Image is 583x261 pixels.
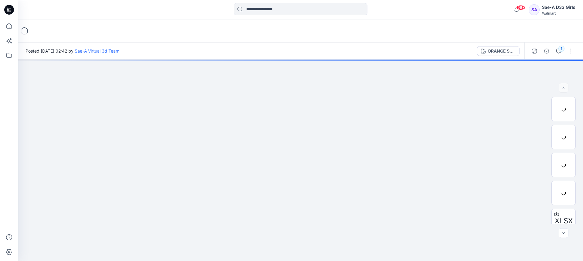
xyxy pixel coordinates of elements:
div: ORANGE SUNSHINE [488,48,516,54]
div: SA [529,4,540,15]
button: Details [542,46,551,56]
button: ORANGE SUNSHINE [477,46,520,56]
div: Walmart [542,11,575,15]
div: Sae-A D33 Girls [542,4,575,11]
span: 99+ [516,5,525,10]
a: Sae-A Virtual 3d Team [75,48,119,53]
div: 1 [558,46,564,52]
span: XLSX [555,215,573,226]
button: 1 [554,46,564,56]
span: Posted [DATE] 02:42 by [26,48,119,54]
